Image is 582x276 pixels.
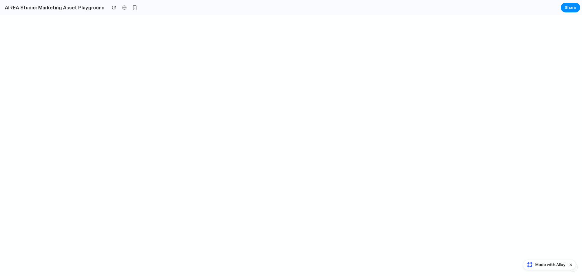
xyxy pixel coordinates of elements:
span: Share [565,5,576,11]
h2: AIREA Studio: Marketing Asset Playground [2,4,105,11]
button: Share [561,3,580,12]
span: Made with Alloy [535,262,565,268]
a: Made with Alloy [523,262,566,268]
button: Dismiss watermark [567,261,574,268]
